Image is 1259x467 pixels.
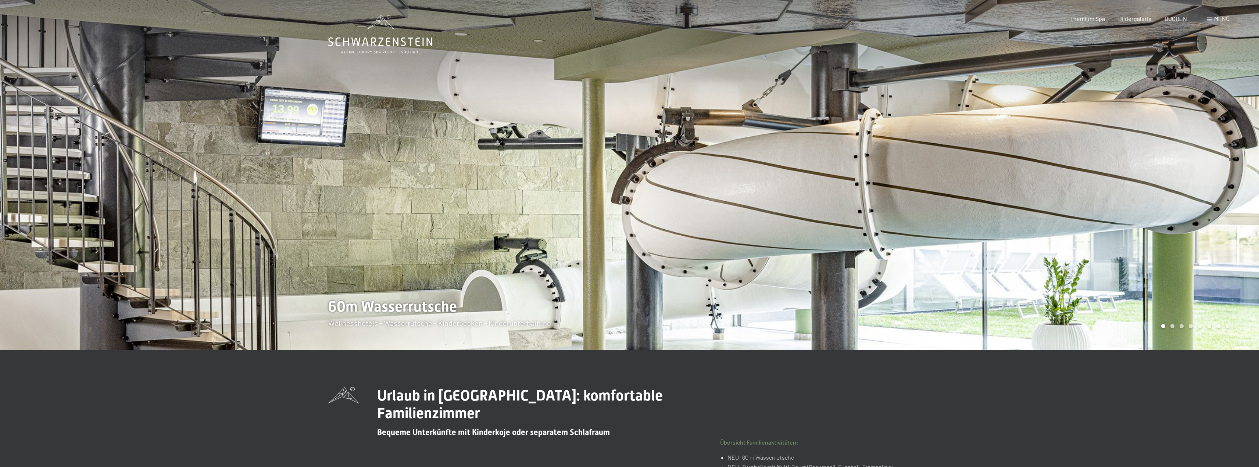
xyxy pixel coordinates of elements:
[1207,324,1211,328] div: Carousel Page 6
[1170,324,1174,328] div: Carousel Page 2
[1216,324,1220,328] div: Carousel Page 7
[1214,15,1230,22] span: Menü
[1071,15,1105,22] a: Premium Spa
[1180,324,1184,328] div: Carousel Page 3
[377,428,610,437] span: Bequeme Unterkünfte mit Kinderkoje oder separatem Schlafraum
[1165,15,1187,22] a: BUCHEN
[1161,324,1165,328] div: Carousel Page 1 (Current Slide)
[1118,15,1152,22] a: Bildergalerie
[1189,324,1193,328] div: Carousel Page 4
[1198,324,1202,328] div: Carousel Page 5
[377,387,663,422] span: Urlaub in [GEOGRAPHIC_DATA]: komfortable Familienzimmer
[1159,324,1230,328] div: Carousel Pagination
[727,453,931,462] li: NEU: 60 m Wasserrutsche
[720,439,798,446] a: Übersicht Familienaktivitäten:
[1226,324,1230,328] div: Carousel Page 8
